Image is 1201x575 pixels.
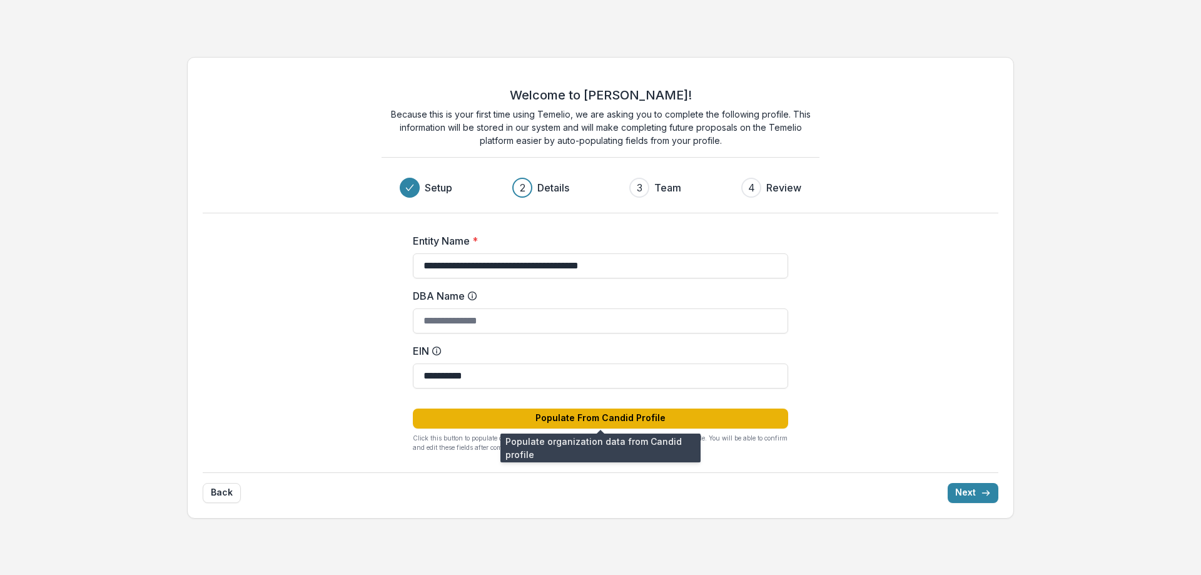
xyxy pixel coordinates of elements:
[413,434,788,452] p: Click this button to populate core profile fields in [GEOGRAPHIC_DATA] from your Candid profile. ...
[413,288,781,303] label: DBA Name
[413,233,781,248] label: Entity Name
[425,180,452,195] h3: Setup
[520,180,525,195] div: 2
[654,180,681,195] h3: Team
[748,180,755,195] div: 4
[413,343,781,359] label: EIN
[382,108,819,147] p: Because this is your first time using Temelio, we are asking you to complete the following profil...
[413,409,788,429] button: Populate From Candid Profile
[537,180,569,195] h3: Details
[948,483,998,503] button: Next
[510,88,692,103] h2: Welcome to [PERSON_NAME]!
[637,180,642,195] div: 3
[400,178,801,198] div: Progress
[766,180,801,195] h3: Review
[203,483,241,503] button: Back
